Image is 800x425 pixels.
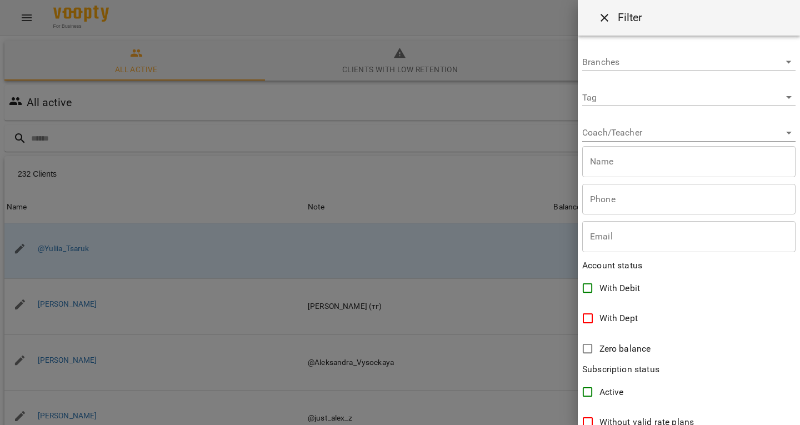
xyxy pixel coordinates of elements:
p: Subscription status [582,363,796,376]
p: Account status [582,259,796,272]
span: With Dept [599,312,638,325]
span: With Debit [599,282,640,295]
span: Active [599,386,624,399]
button: Close [591,4,618,31]
h6: Filter [618,9,643,26]
span: Zero balance [599,342,651,356]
